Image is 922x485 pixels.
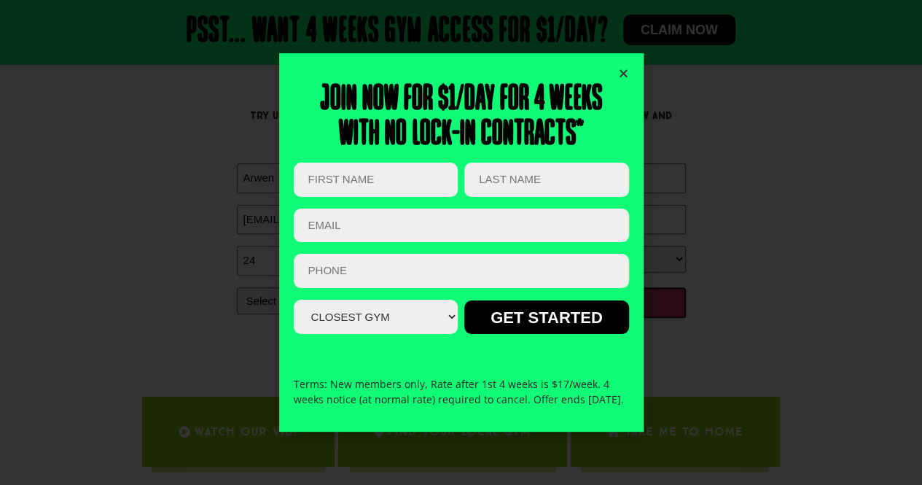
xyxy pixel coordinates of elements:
a: Close [618,68,629,79]
p: Terms: New members only, Rate after 1st 4 weeks is $17/week. 4 weeks notice (at normal rate) requ... [294,376,629,407]
input: GET STARTED [464,300,628,334]
input: LAST NAME [464,163,628,197]
h2: Join now for $1/day for 4 weeks With no lock-in contracts* [294,82,629,152]
input: PHONE [294,254,629,288]
input: Email [294,209,629,243]
input: FIRST NAME [294,163,458,197]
